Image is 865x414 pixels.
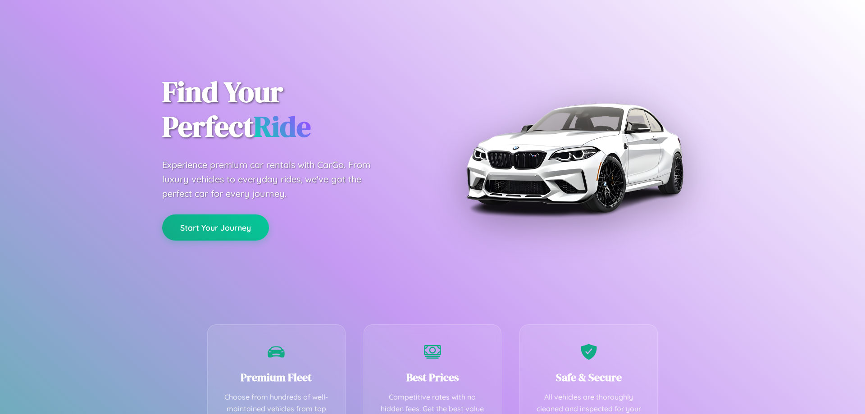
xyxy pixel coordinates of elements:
[162,75,419,144] h1: Find Your Perfect
[533,370,644,385] h3: Safe & Secure
[162,158,387,201] p: Experience premium car rentals with CarGo. From luxury vehicles to everyday rides, we've got the ...
[378,370,488,385] h3: Best Prices
[162,214,269,241] button: Start Your Journey
[254,107,311,146] span: Ride
[221,370,332,385] h3: Premium Fleet
[462,45,687,270] img: Premium BMW car rental vehicle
